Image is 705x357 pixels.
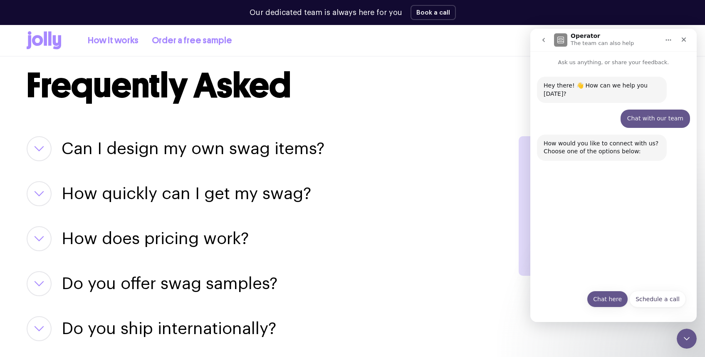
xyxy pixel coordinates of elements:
iframe: Intercom live chat [677,329,697,349]
a: Order a free sample [152,34,232,47]
p: Our dedicated team is always here for you [250,7,402,18]
button: Do you offer swag samples? [62,271,277,296]
button: Book a call [411,5,456,20]
button: How quickly can I get my swag? [62,181,311,206]
button: How does pricing work? [62,226,249,251]
iframe: Intercom live chat [530,29,697,322]
h2: Frequently Asked [27,68,678,103]
button: Can I design my own swag items? [62,136,324,161]
button: Do you ship internationally? [62,316,276,341]
a: How it works [88,34,139,47]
